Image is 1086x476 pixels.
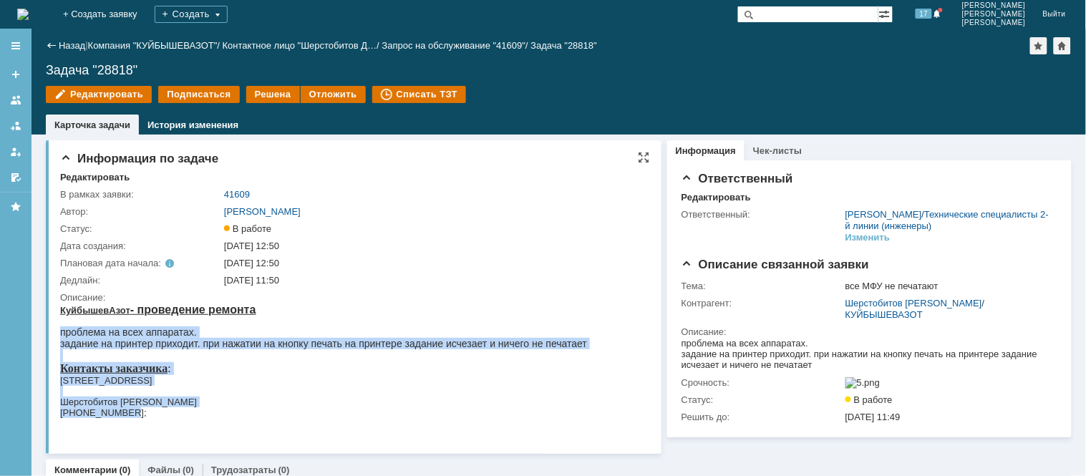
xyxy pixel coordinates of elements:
[60,152,218,165] span: Информация по задаче
[753,145,802,156] a: Чек-листы
[382,40,531,51] div: /
[60,223,221,235] div: Статус:
[845,394,893,405] span: В работе
[211,465,276,475] a: Трудозатраты
[682,172,793,185] span: Ответственный
[682,377,843,389] div: Срочность:
[682,326,1054,338] div: Описание:
[60,241,221,252] div: Дата создания:
[17,9,29,20] img: logo
[4,115,27,137] a: Заявки в моей ответственности
[682,192,751,203] div: Редактировать
[962,19,1026,27] span: [PERSON_NAME]
[223,40,382,51] div: /
[147,465,180,475] a: Файлы
[682,209,843,220] div: Ответственный:
[682,281,843,292] div: Тема:
[88,40,223,51] div: /
[224,275,641,286] div: [DATE] 11:50
[224,189,250,200] a: 41609
[88,40,218,51] a: Компания "КУЙБЫШЕВАЗОТ"
[676,145,736,156] a: Информация
[845,298,1051,321] div: /
[183,465,194,475] div: (0)
[916,9,932,19] span: 17
[224,241,641,252] div: [DATE] 12:50
[1054,37,1071,54] div: Сделать домашней страницей
[845,232,891,243] div: Изменить
[4,140,27,163] a: Мои заявки
[60,172,130,183] div: Редактировать
[120,465,131,475] div: (0)
[224,258,641,269] div: [DATE] 12:50
[682,394,843,406] div: Статус:
[682,258,869,271] span: Описание связанной заявки
[224,206,301,217] a: [PERSON_NAME]
[278,465,290,475] div: (0)
[224,223,271,234] span: В работе
[60,258,204,269] div: Плановая дата начала:
[682,412,843,423] div: Решить до:
[682,298,843,309] div: Контрагент:
[845,298,982,309] a: Шерстобитов [PERSON_NAME]
[530,40,597,51] div: Задача "28818"
[962,10,1026,19] span: [PERSON_NAME]
[639,152,650,163] div: На всю страницу
[85,39,87,50] div: |
[4,166,27,189] a: Мои согласования
[4,89,27,112] a: Заявки на командах
[845,209,1051,232] div: /
[382,40,526,51] a: Запрос на обслуживание "41609"
[845,281,1051,292] div: все МФУ не печатают
[60,292,644,303] div: Описание:
[878,6,893,20] span: Расширенный поиск
[223,40,377,51] a: Контактное лицо "Шерстобитов Д…
[54,465,117,475] a: Комментарии
[845,412,901,422] span: [DATE] 11:49
[845,377,881,389] img: 5.png
[4,63,27,86] a: Создать заявку
[54,120,130,130] a: Карточка задачи
[17,9,29,20] a: Перейти на домашнюю страницу
[46,63,1072,77] div: Задача "28818"
[60,189,221,200] div: В рамках заявки:
[147,120,238,130] a: История изменения
[845,209,922,220] a: [PERSON_NAME]
[1030,37,1047,54] div: Добавить в избранное
[60,206,221,218] div: Автор:
[845,209,1049,231] a: Технические специалисты 2-й линии (инженеры)
[59,40,85,51] a: Назад
[845,309,923,320] a: КУЙБЫШЕВАЗОТ
[962,1,1026,10] span: [PERSON_NAME]
[155,6,228,23] div: Создать
[60,275,221,286] div: Дедлайн:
